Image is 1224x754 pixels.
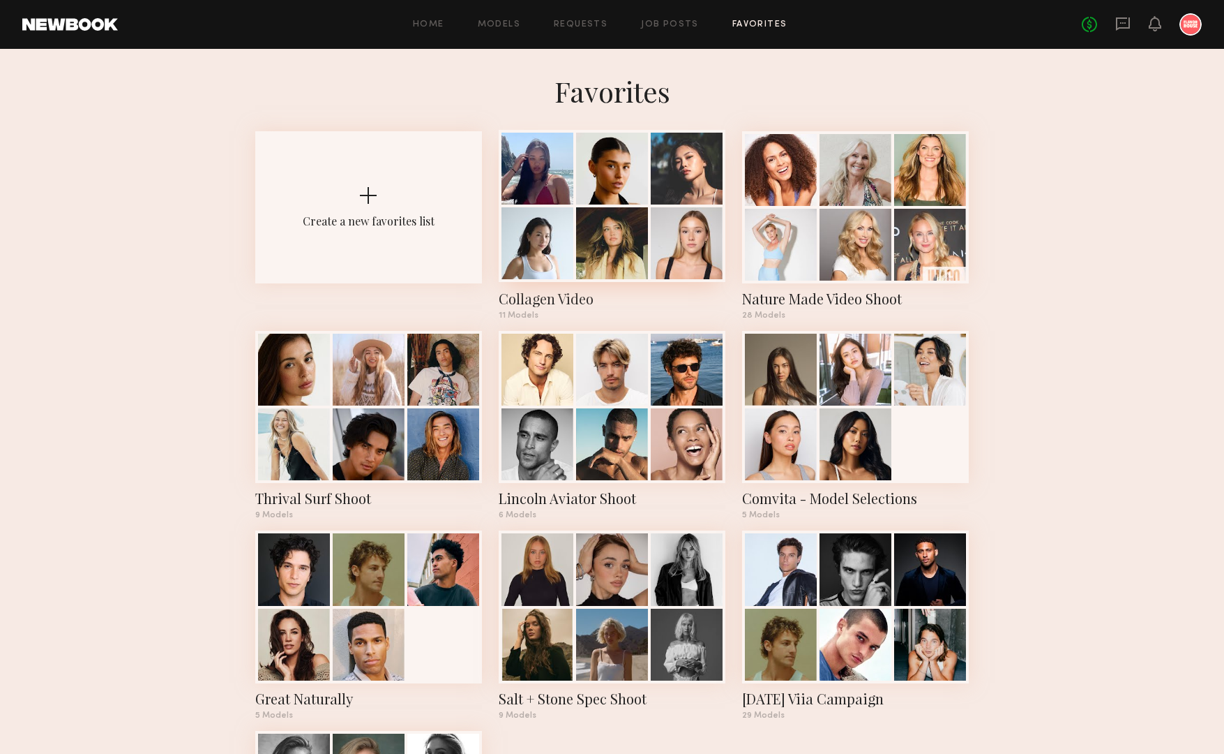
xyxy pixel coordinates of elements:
[255,689,482,709] div: Great Naturally
[742,511,969,519] div: 5 Models
[742,131,969,320] a: Nature Made Video Shoot28 Models
[742,311,969,320] div: 28 Models
[255,531,482,719] a: Great Naturally5 Models
[742,289,969,309] div: Nature Made Video Shoot
[641,20,699,29] a: Job Posts
[732,20,787,29] a: Favorites
[255,131,482,331] button: Create a new favorites list
[499,489,725,508] div: Lincoln Aviator Shoot
[303,214,435,228] div: Create a new favorites list
[413,20,444,29] a: Home
[499,511,725,519] div: 6 Models
[742,689,969,709] div: Jan 2025 Viia Campaign
[255,331,482,519] a: Thrival Surf Shoot9 Models
[499,289,725,309] div: Collagen Video
[742,489,969,508] div: Comvita - Model Selections
[499,131,725,320] a: Collagen Video11 Models
[255,511,482,519] div: 9 Models
[554,20,607,29] a: Requests
[478,20,520,29] a: Models
[499,311,725,320] div: 11 Models
[499,689,725,709] div: Salt + Stone Spec Shoot
[742,331,969,519] a: Comvita - Model Selections5 Models
[499,711,725,720] div: 9 Models
[255,711,482,720] div: 5 Models
[742,531,969,719] a: [DATE] Viia Campaign29 Models
[499,331,725,519] a: Lincoln Aviator Shoot6 Models
[742,711,969,720] div: 29 Models
[499,531,725,719] a: Salt + Stone Spec Shoot9 Models
[255,489,482,508] div: Thrival Surf Shoot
